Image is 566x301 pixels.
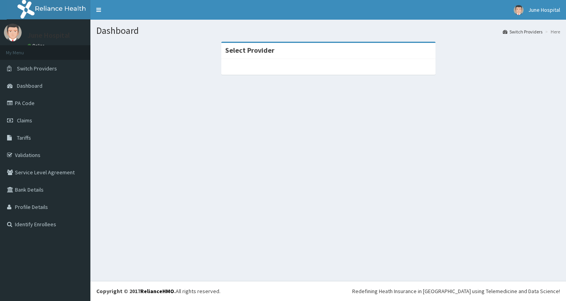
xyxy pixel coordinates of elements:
div: Redefining Heath Insurance in [GEOGRAPHIC_DATA] using Telemedicine and Data Science! [352,287,560,295]
span: June Hospital [528,6,560,13]
span: Switch Providers [17,65,57,72]
a: RelianceHMO [140,288,174,295]
li: Here [543,28,560,35]
strong: Copyright © 2017 . [96,288,176,295]
span: Dashboard [17,82,42,89]
span: Claims [17,117,32,124]
img: User Image [4,24,22,41]
a: Online [28,43,46,48]
p: June Hospital [28,32,70,39]
a: Switch Providers [503,28,542,35]
img: User Image [514,5,524,15]
footer: All rights reserved. [90,281,566,301]
span: Tariffs [17,134,31,141]
h1: Dashboard [96,26,560,36]
strong: Select Provider [225,46,274,55]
